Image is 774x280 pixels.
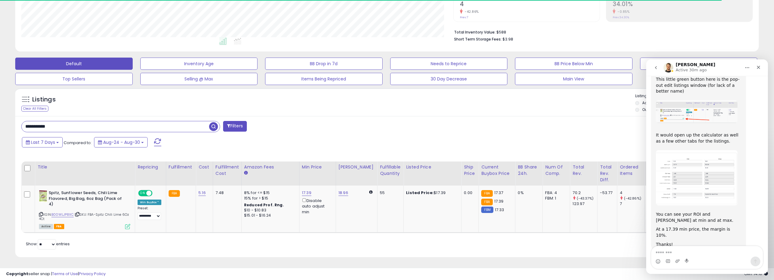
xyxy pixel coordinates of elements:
div: 8% for <= $15 [244,190,295,196]
div: Cost [198,164,210,170]
a: 5.16 [198,190,206,196]
div: FBA: 4 [545,190,565,196]
h2: 4 [460,1,600,9]
span: OFF [152,191,161,196]
button: Main View [515,73,632,85]
button: Filters [223,121,247,132]
div: Repricing [138,164,163,170]
button: Inventory Age [140,58,258,70]
h5: Listings [32,95,56,104]
b: Listed Price: [406,190,434,196]
a: Privacy Policy [79,271,106,277]
button: Selling @ Max [140,73,258,85]
div: Clear All Filters [21,106,48,112]
div: 70.2 [573,190,597,196]
div: 7 [620,201,644,207]
div: 4 [620,190,644,196]
small: (-43.37%) [577,196,594,201]
div: 55 [380,190,399,196]
button: Needs to Reprice [390,58,508,70]
a: 17.39 [302,190,311,196]
small: (-42.86%) [624,196,641,201]
div: seller snap | | [6,271,106,277]
span: 17.39 [494,198,504,204]
small: Amazon Fees. [244,170,248,176]
button: Last 7 Days [22,137,63,147]
span: Last 7 Days [31,139,55,145]
b: Total Inventory Value: [454,30,496,35]
div: Total Rev. [573,164,595,177]
div: Total Rev. Diff. [600,164,615,183]
button: Aug-24 - Aug-30 [94,137,148,147]
small: FBA [481,199,492,205]
div: Fulfillment Cost [215,164,239,177]
div: Fulfillable Quantity [380,164,401,177]
button: Non Competitive [640,58,758,70]
span: Compared to: [64,140,92,146]
div: Listed Price [406,164,459,170]
div: [PERSON_NAME] [338,164,375,170]
span: 17.37 [494,190,503,196]
button: Default [15,58,133,70]
div: Fulfillment [169,164,193,170]
div: Ship Price [464,164,476,177]
label: Out of Stock [642,107,664,112]
small: Prev: 7 [460,16,468,19]
button: Top Sellers [15,73,133,85]
button: BB Price Below Min [515,58,632,70]
img: 51NRL+HkJ1L._SL40_.jpg [39,190,47,202]
div: $15.01 - $16.24 [244,213,295,218]
div: Win BuyBox * [138,200,161,205]
div: 15% for > $15 [244,196,295,201]
div: Min Price [302,164,333,170]
div: FBM: 1 [545,196,565,201]
div: $10 - $10.83 [244,208,295,213]
small: Prev: 34.30% [613,16,629,19]
button: 30 Day Decrease [390,73,508,85]
span: All listings currently available for purchase on Amazon [39,224,53,229]
small: -42.86% [463,9,479,14]
div: 123.97 [573,201,597,207]
label: Active [642,100,653,105]
a: Terms of Use [52,271,78,277]
div: Ordered Items [620,164,642,177]
span: Show: entries [26,241,70,247]
span: ON [139,191,146,196]
strong: Copyright [6,271,28,277]
div: ASIN: [39,190,130,229]
p: Listing States: [635,93,759,99]
button: Items Being Repriced [265,73,383,85]
button: BB Drop in 7d [265,58,383,70]
div: Preset: [138,206,161,220]
span: | SKU: FBA-Spitz Chili Lime 6Oz 4Ct [39,212,129,221]
small: FBM [481,207,493,213]
span: FBA [54,224,64,229]
div: 0% [518,190,538,196]
span: 17.33 [495,207,504,213]
div: -53.77 [600,190,612,196]
small: FBA [169,190,180,197]
h2: 34.01% [613,1,752,9]
div: Title [37,164,132,170]
small: -0.85% [615,9,629,14]
a: 18.96 [338,190,348,196]
li: $588 [454,28,748,35]
div: Disable auto adjust min [302,197,331,215]
a: B00WLJP8XC [51,212,74,217]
